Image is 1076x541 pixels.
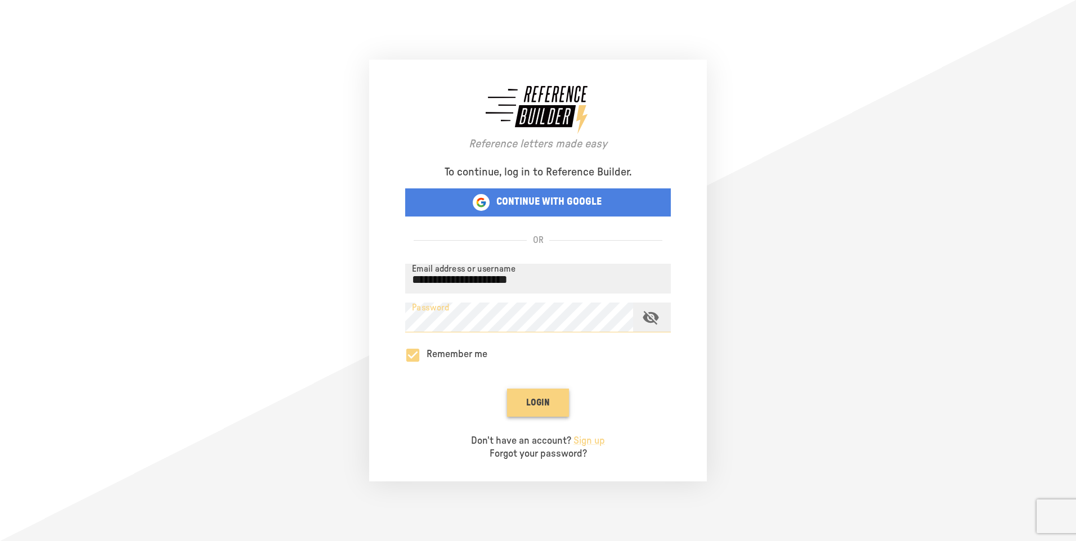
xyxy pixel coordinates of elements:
p: Reference letters made easy [469,137,607,151]
a: Sign up [573,436,605,446]
label: Email address or username [412,263,515,276]
button: CONTINUE WITH GOOGLE [405,188,671,217]
img: logo [482,80,594,137]
a: Forgot your password? [490,449,587,459]
button: toggle password visibility [638,304,664,331]
p: CONTINUE WITH GOOGLE [496,196,602,209]
p: OR [533,235,544,246]
p: To continue, log in to Reference Builder. [445,165,631,179]
p: Remember me [427,348,487,361]
p: Don't have an account? [471,435,605,448]
button: Login [507,389,569,417]
label: Password [412,301,449,314]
